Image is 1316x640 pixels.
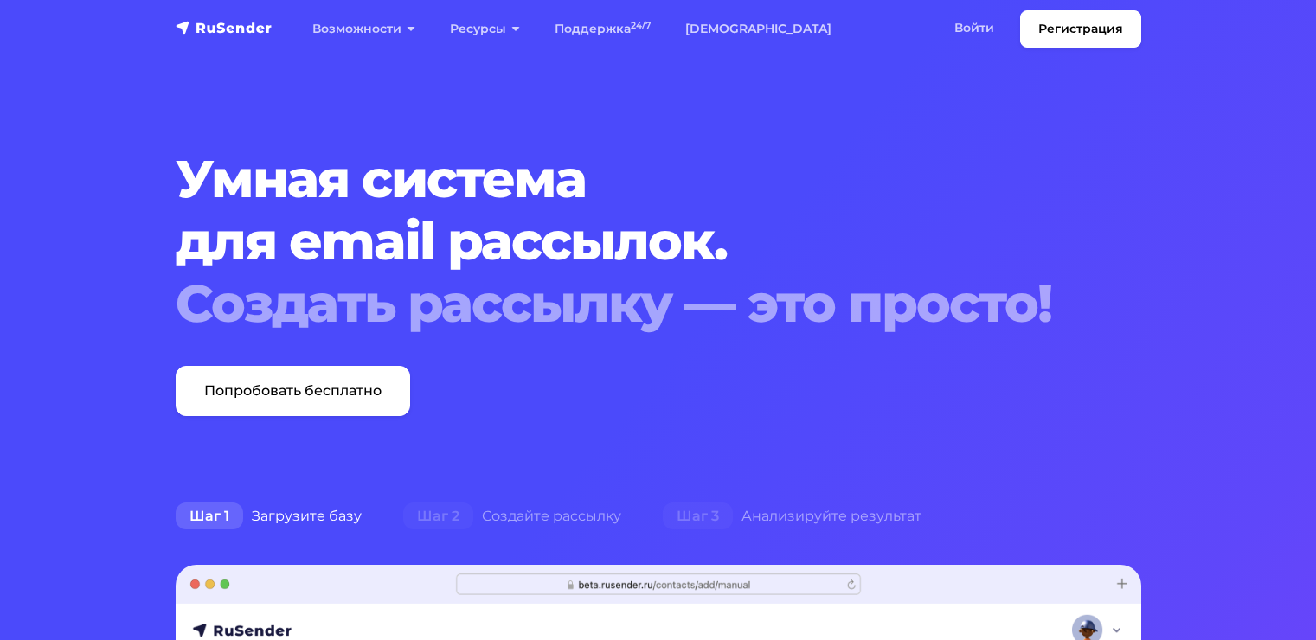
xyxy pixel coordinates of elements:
a: Войти [937,10,1011,46]
div: Создайте рассылку [382,499,642,534]
img: RuSender [176,19,273,36]
a: Ресурсы [433,11,537,47]
a: Регистрация [1020,10,1141,48]
a: Поддержка24/7 [537,11,668,47]
span: Шаг 2 [403,502,473,530]
div: Анализируйте результат [642,499,942,534]
sup: 24/7 [631,20,651,31]
a: Попробовать бесплатно [176,366,410,416]
span: Шаг 3 [663,502,733,530]
a: [DEMOGRAPHIC_DATA] [668,11,849,47]
div: Загрузите базу [155,499,382,534]
a: Возможности [295,11,433,47]
h1: Умная система для email рассылок. [176,148,1059,335]
div: Создать рассылку — это просто! [176,272,1059,335]
span: Шаг 1 [176,502,243,530]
